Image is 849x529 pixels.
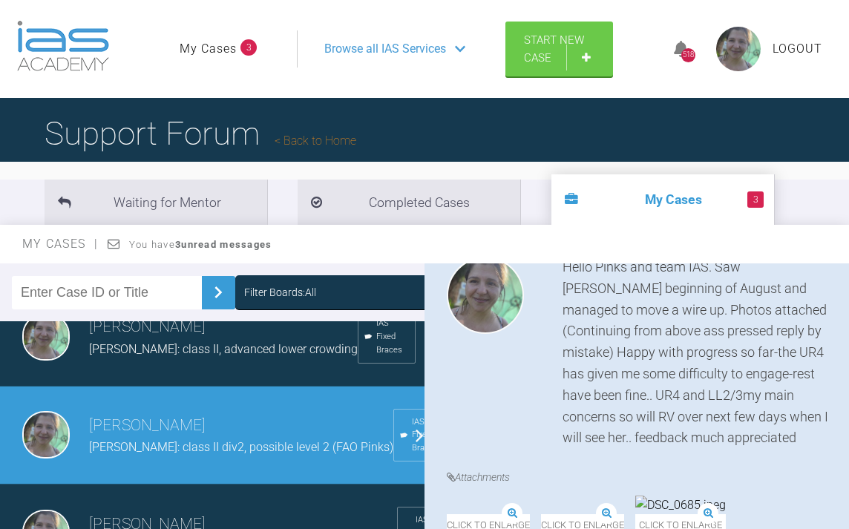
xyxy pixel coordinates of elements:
h3: [PERSON_NAME] [89,315,358,340]
div: 518 [681,48,695,62]
span: IAS Fixed Braces [376,317,409,357]
span: IAS Fixed Braces [412,415,445,456]
div: Filter Boards: All [244,284,316,300]
span: You have [129,239,272,250]
span: Browse all IAS Services [324,39,446,59]
h1: Support Forum [45,108,356,160]
img: logo-light.3e3ef733.png [17,21,109,71]
li: Completed Cases [298,180,520,225]
span: [PERSON_NAME]: class II div2, possible level 2 (FAO Pinks) [89,440,393,454]
a: Back to Home [275,134,356,148]
span: [PERSON_NAME]: class II, advanced lower crowding [89,342,358,356]
strong: 3 unread messages [175,239,272,250]
a: My Cases [180,39,237,59]
span: 3 [240,39,257,56]
h4: Attachments [447,469,838,485]
li: My Cases [551,174,774,225]
img: Viktoria Zanna [22,411,70,459]
h3: [PERSON_NAME] [89,413,393,438]
img: Viktoria Zanna [447,257,524,334]
img: Viktoria Zanna [22,313,70,361]
div: Hello Pinks and team IAS. Saw [PERSON_NAME] beginning of August and managed to move a wire up. Ph... [563,257,838,449]
span: 3 [747,191,764,208]
img: profile.png [716,27,761,71]
input: Enter Case ID or Title [12,276,202,309]
li: Waiting for Mentor [45,180,267,225]
img: DSC_0685.jpeg [635,496,726,515]
span: Start New Case [524,33,584,65]
img: chevronRight.28bd32b0.svg [206,280,230,304]
a: Start New Case [505,22,613,76]
span: My Cases [22,237,99,251]
a: Logout [773,39,822,59]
